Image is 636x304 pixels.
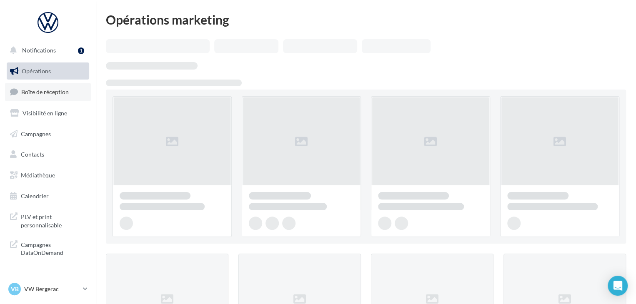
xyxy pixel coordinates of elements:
[21,239,86,257] span: Campagnes DataOnDemand
[5,42,88,59] button: Notifications 1
[24,285,80,293] p: VW Bergerac
[11,285,19,293] span: VB
[21,151,44,158] span: Contacts
[21,211,86,229] span: PLV et print personnalisable
[5,167,91,184] a: Médiathèque
[5,236,91,260] a: Campagnes DataOnDemand
[21,172,55,179] span: Médiathèque
[7,281,89,297] a: VB VW Bergerac
[106,13,626,26] div: Opérations marketing
[5,105,91,122] a: Visibilité en ligne
[22,67,51,75] span: Opérations
[21,88,69,95] span: Boîte de réception
[5,125,91,143] a: Campagnes
[5,187,91,205] a: Calendrier
[21,192,49,199] span: Calendrier
[608,276,628,296] div: Open Intercom Messenger
[5,83,91,101] a: Boîte de réception
[5,146,91,163] a: Contacts
[21,130,51,137] span: Campagnes
[5,208,91,232] a: PLV et print personnalisable
[78,47,84,54] div: 1
[23,110,67,117] span: Visibilité en ligne
[5,62,91,80] a: Opérations
[22,47,56,54] span: Notifications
